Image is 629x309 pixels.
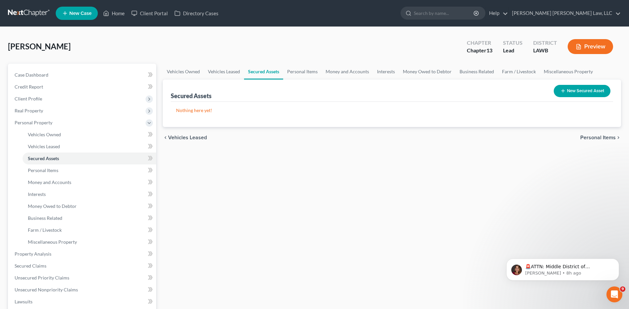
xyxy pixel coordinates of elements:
div: Chapter [467,39,492,47]
a: Case Dashboard [9,69,156,81]
a: Unsecured Nonpriority Claims [9,284,156,296]
a: Farm / Livestock [23,224,156,236]
a: Money and Accounts [322,64,373,80]
span: Interests [28,191,46,197]
a: Secured Assets [244,64,283,80]
span: [PERSON_NAME] [8,41,71,51]
a: [PERSON_NAME] [PERSON_NAME] Law, LLC [509,7,621,19]
span: Secured Claims [15,263,46,269]
div: Lead [503,47,523,54]
div: Secured Assets [171,92,212,100]
button: Preview [568,39,613,54]
span: Money Owed to Debtor [28,203,77,209]
span: Vehicles Owned [28,132,61,137]
i: chevron_left [163,135,168,140]
span: Client Profile [15,96,42,101]
span: Secured Assets [28,155,59,161]
span: Property Analysis [15,251,51,257]
a: Money and Accounts [23,176,156,188]
a: Vehicles Leased [23,141,156,153]
span: Unsecured Priority Claims [15,275,69,280]
span: Credit Report [15,84,43,90]
span: New Case [69,11,92,16]
button: New Secured Asset [554,85,610,97]
a: Directory Cases [171,7,222,19]
a: Personal Items [283,64,322,80]
p: Nothing here yet! [176,107,608,114]
a: Money Owed to Debtor [23,200,156,212]
a: Vehicles Owned [163,64,204,80]
iframe: Intercom live chat [606,286,622,302]
div: Chapter [467,47,492,54]
span: Personal Items [28,167,58,173]
a: Farm / Livestock [498,64,540,80]
a: Help [486,7,508,19]
span: 13 [486,47,492,53]
div: Status [503,39,523,47]
iframe: Intercom notifications message [496,245,629,291]
span: Money and Accounts [28,179,71,185]
a: Vehicles Leased [204,64,244,80]
a: Home [100,7,128,19]
span: Personal Property [15,120,52,125]
a: Business Related [23,212,156,224]
a: Business Related [456,64,498,80]
a: Vehicles Owned [23,129,156,141]
div: District [533,39,557,47]
a: Secured Claims [9,260,156,272]
a: Lawsuits [9,296,156,308]
a: Client Portal [128,7,171,19]
span: Unsecured Nonpriority Claims [15,287,78,292]
button: chevron_left Vehicles Leased [163,135,207,140]
span: 9 [620,286,625,292]
a: Miscellaneous Property [23,236,156,248]
span: Real Property [15,108,43,113]
span: Business Related [28,215,62,221]
a: Property Analysis [9,248,156,260]
a: Interests [373,64,399,80]
span: Miscellaneous Property [28,239,77,245]
a: Unsecured Priority Claims [9,272,156,284]
a: Interests [23,188,156,200]
span: Case Dashboard [15,72,48,78]
i: chevron_right [616,135,621,140]
a: Personal Items [23,164,156,176]
a: Secured Assets [23,153,156,164]
span: Vehicles Leased [168,135,207,140]
input: Search by name... [414,7,474,19]
a: Money Owed to Debtor [399,64,456,80]
span: Personal Items [580,135,616,140]
span: Farm / Livestock [28,227,62,233]
span: Lawsuits [15,299,32,304]
div: LAWB [533,47,557,54]
a: Miscellaneous Property [540,64,597,80]
button: Personal Items chevron_right [580,135,621,140]
a: Credit Report [9,81,156,93]
span: Vehicles Leased [28,144,60,149]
